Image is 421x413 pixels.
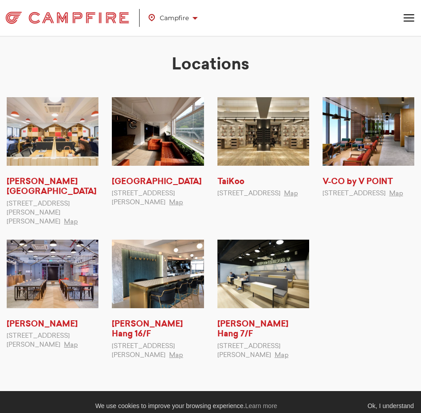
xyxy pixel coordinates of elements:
[323,190,386,197] span: [STREET_ADDRESS]
[7,333,70,348] span: [STREET_ADDRESS][PERSON_NAME]
[217,178,244,186] a: TaiKoo
[169,199,183,206] a: Map
[112,343,175,358] span: [STREET_ADDRESS][PERSON_NAME]
[7,55,414,75] h2: Locations
[365,401,414,411] div: Ok, I understand
[112,190,175,206] span: [STREET_ADDRESS][PERSON_NAME]
[217,320,289,339] a: [PERSON_NAME] Hang 7/F
[64,219,78,225] a: Map
[112,240,204,308] img: Wong Chuk Hang 16/F
[217,190,281,197] span: [STREET_ADDRESS]
[169,352,183,358] a: Map
[112,320,183,339] a: [PERSON_NAME] Hang 16/F
[112,178,202,186] a: [GEOGRAPHIC_DATA]
[275,352,289,358] a: Map
[112,97,204,166] img: Quarry Bay
[217,97,309,166] img: TaiKoo
[217,343,281,358] span: [STREET_ADDRESS][PERSON_NAME]
[323,178,393,186] a: V-CO by V POINT
[7,178,97,196] a: [PERSON_NAME][GEOGRAPHIC_DATA]
[245,402,277,409] a: Learn more
[7,240,98,308] img: Wong Chuk Hang
[217,240,309,308] img: Wong Chuk Hang 7/F
[149,8,207,28] a: Campfire
[284,190,298,197] a: Map
[64,342,78,348] a: Map
[389,190,403,197] a: Map
[7,201,70,225] span: [STREET_ADDRESS][PERSON_NAME][PERSON_NAME]
[7,97,98,166] img: Kennedy Town
[7,320,78,328] a: [PERSON_NAME]
[149,12,198,24] span: Campfire
[323,97,414,166] img: V-CO by V POINT
[95,402,277,409] span: We use cookies to improve your browsing experience.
